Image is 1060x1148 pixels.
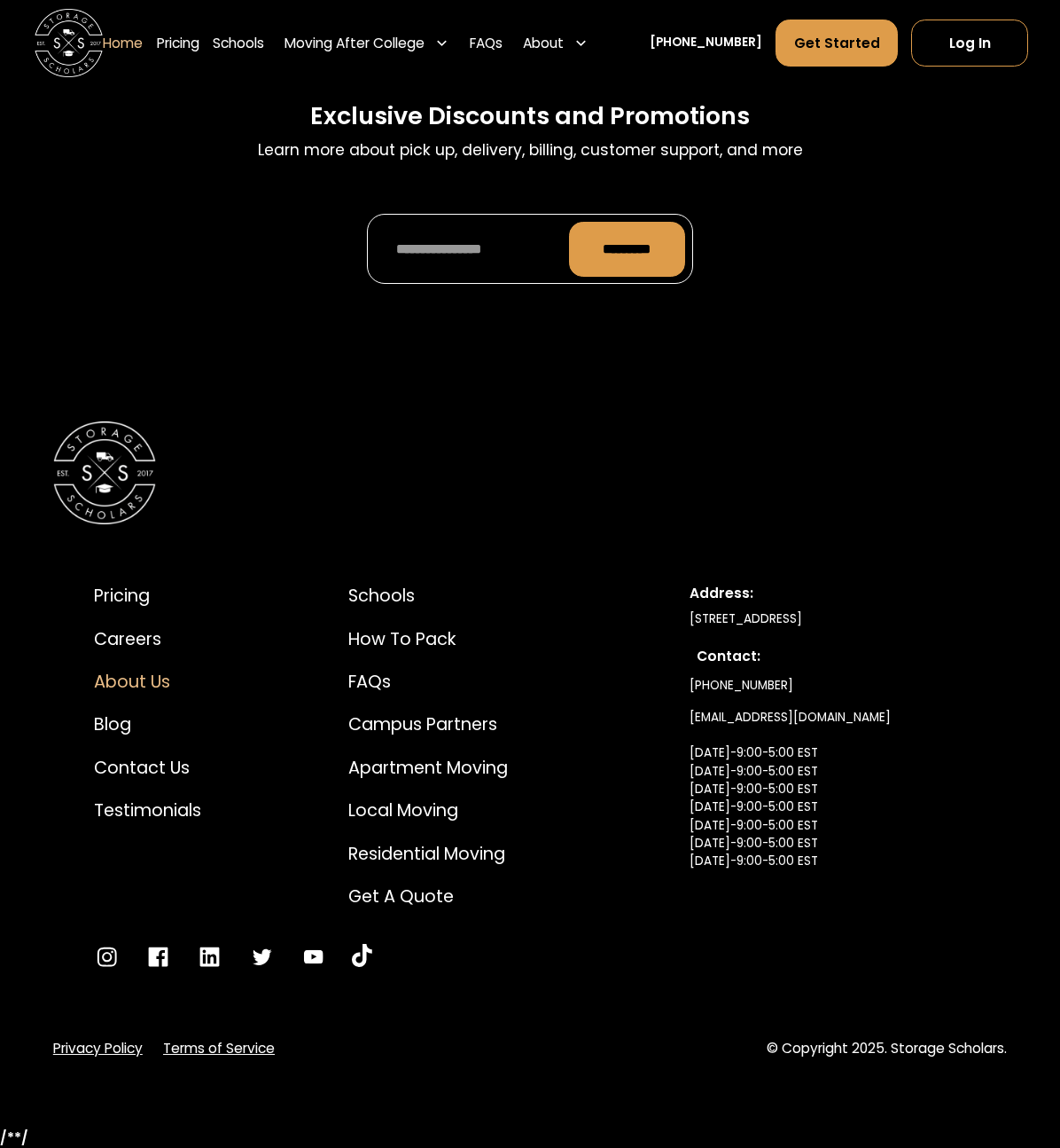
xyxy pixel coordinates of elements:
a: Pricing [94,583,201,609]
a: Residential Moving [348,841,508,867]
a: Go to Twitter [249,944,275,970]
a: Schools [348,583,508,609]
a: Go to Facebook [145,944,171,970]
a: Go to YouTube [300,944,326,970]
a: Pricing [157,19,199,67]
a: Get a Quote [348,884,508,909]
a: [EMAIL_ADDRESS][DOMAIN_NAME][DATE]-9:00-5:00 EST[DATE]-9:00-5:00 EST[DATE]-9:00-5:00 EST[DATE]-9:... [690,702,891,914]
a: Schools [213,19,264,67]
p: Learn more about pick up, delivery, billing, customer support, and more [258,138,803,161]
a: Home [103,19,143,67]
div: About [516,19,595,67]
div: Moving After College [284,33,425,53]
div: Address: [690,583,966,603]
a: Campus Partners [348,712,508,737]
a: How to Pack [348,626,508,652]
div: Contact: [697,646,959,666]
form: Promo Form [367,214,693,284]
a: Go to Instagram [94,944,120,970]
div: About [523,33,564,53]
a: Privacy Policy [53,1038,143,1058]
a: Contact Us [94,755,201,781]
div: © Copyright 2025. Storage Scholars. [767,1038,1007,1058]
a: Log In [911,20,1028,66]
a: Go to LinkedIn [197,944,222,970]
a: Go to YouTube [352,944,372,970]
img: Storage Scholars Logomark. [53,421,156,524]
a: Terms of Service [163,1038,275,1058]
a: Local Moving [348,798,508,823]
a: FAQs [348,669,508,695]
a: [PHONE_NUMBER] [650,34,762,51]
div: Moving After College [278,19,456,67]
div: [STREET_ADDRESS] [690,610,966,628]
a: About Us [94,669,201,695]
a: [PHONE_NUMBER] [690,670,793,702]
a: FAQs [470,19,503,67]
a: Testimonials [94,798,201,823]
img: Storage Scholars main logo [35,9,103,77]
a: Apartment Moving [348,755,508,781]
h3: Exclusive Discounts and Promotions [310,100,750,131]
a: Get Started [776,20,898,66]
a: Careers [94,626,201,652]
a: Blog [94,712,201,737]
